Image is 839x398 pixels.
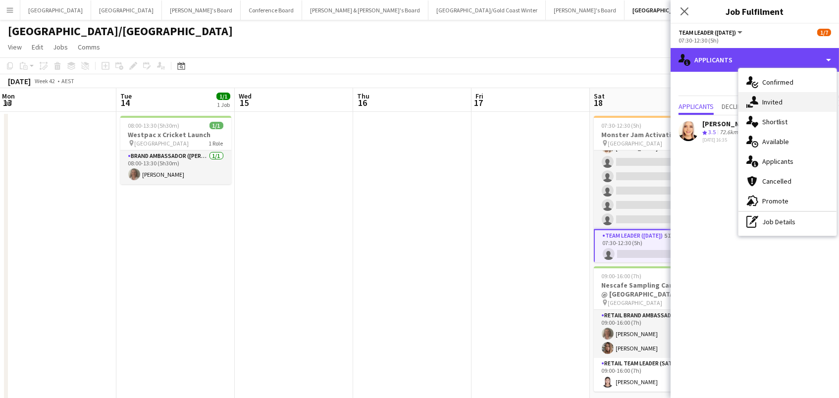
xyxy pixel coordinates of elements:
div: 72.6km [718,128,740,137]
span: Week 42 [33,77,57,85]
span: Team Leader (Saturday) [679,29,736,36]
span: Thu [357,92,369,100]
span: 1/7 [817,29,831,36]
span: Invited [762,98,783,106]
a: Comms [74,41,104,53]
button: [GEOGRAPHIC_DATA] [20,0,91,20]
span: [GEOGRAPHIC_DATA] [608,140,663,147]
span: Applicants [679,103,714,110]
app-card-role: Team Leader ([DATE])5I2A0/107:30-12:30 (5h) [594,229,705,265]
span: 17 [474,97,483,108]
h3: Nescafe Sampling Campaign @ [GEOGRAPHIC_DATA] [594,281,705,298]
button: [PERSON_NAME]'s Board [162,0,241,20]
button: [GEOGRAPHIC_DATA]/Gold Coast Winter [428,0,546,20]
span: 08:00-13:30 (5h30m) [128,122,180,129]
span: 1/1 [216,93,230,100]
div: Applicants [671,48,839,72]
a: View [4,41,26,53]
span: View [8,43,22,51]
span: Promote [762,197,788,205]
app-card-role: RETAIL Team Leader (Sat)1/109:00-16:00 (7h)[PERSON_NAME] [594,358,705,392]
span: 13 [0,97,15,108]
span: 07:30-12:30 (5h) [602,122,642,129]
button: [GEOGRAPHIC_DATA] [91,0,162,20]
span: Cancelled [762,177,791,186]
div: 1 Job [217,101,230,108]
div: 07:30-12:30 (5h) [679,37,831,44]
h3: Westpac x Cricket Launch [120,130,231,139]
span: Available [762,137,789,146]
span: Mon [2,92,15,100]
app-card-role: Brand Ambassador ([PERSON_NAME])1/108:00-13:30 (5h30m)[PERSON_NAME] [120,150,231,184]
span: Fri [475,92,483,100]
span: Confirmed [762,78,793,87]
div: [PERSON_NAME] [702,119,755,128]
button: [PERSON_NAME] & [PERSON_NAME]'s Board [302,0,428,20]
span: [GEOGRAPHIC_DATA] [135,140,189,147]
span: Shortlist [762,117,787,126]
app-job-card: 08:00-13:30 (5h30m)1/1Westpac x Cricket Launch [GEOGRAPHIC_DATA]1 RoleBrand Ambassador ([PERSON_N... [120,116,231,184]
app-card-role: RETAIL Brand Ambassador ([DATE])2/209:00-16:00 (7h)[PERSON_NAME][PERSON_NAME] [594,310,705,358]
span: Edit [32,43,43,51]
app-job-card: 09:00-16:00 (7h)3/3Nescafe Sampling Campaign @ [GEOGRAPHIC_DATA] [GEOGRAPHIC_DATA]2 RolesRETAIL B... [594,266,705,392]
span: 16 [356,97,369,108]
h3: Monster Jam Activation [594,130,705,139]
button: [PERSON_NAME]'s Board [546,0,625,20]
button: Conference Board [241,0,302,20]
span: Jobs [53,43,68,51]
span: Declined [722,103,749,110]
a: Edit [28,41,47,53]
span: 09:00-16:00 (7h) [602,272,642,280]
span: 15 [237,97,252,108]
app-job-card: 07:30-12:30 (5h)1/7Monster Jam Activation [GEOGRAPHIC_DATA]2 RolesBrand Ambassador ([DATE])20I2A1... [594,116,705,262]
span: 1 Role [209,140,223,147]
span: Tue [120,92,132,100]
span: 14 [119,97,132,108]
span: [GEOGRAPHIC_DATA] [608,299,663,306]
span: Comms [78,43,100,51]
button: [GEOGRAPHIC_DATA]/[GEOGRAPHIC_DATA] [625,0,754,20]
h1: [GEOGRAPHIC_DATA]/[GEOGRAPHIC_DATA] [8,24,233,39]
h3: Job Fulfilment [671,5,839,18]
div: AEST [61,77,74,85]
div: Job Details [738,212,837,232]
span: 3.5 [708,128,716,136]
a: Jobs [49,41,72,53]
div: [DATE] 16:35 [702,137,755,143]
button: Team Leader ([DATE]) [679,29,744,36]
span: Wed [239,92,252,100]
span: Sat [594,92,605,100]
span: 18 [592,97,605,108]
span: Applicants [762,157,793,166]
div: [DATE] [8,76,31,86]
app-card-role: Brand Ambassador ([DATE])20I2A1/607:30-12:30 (5h)[PERSON_NAME] [594,124,705,229]
span: 1/1 [210,122,223,129]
